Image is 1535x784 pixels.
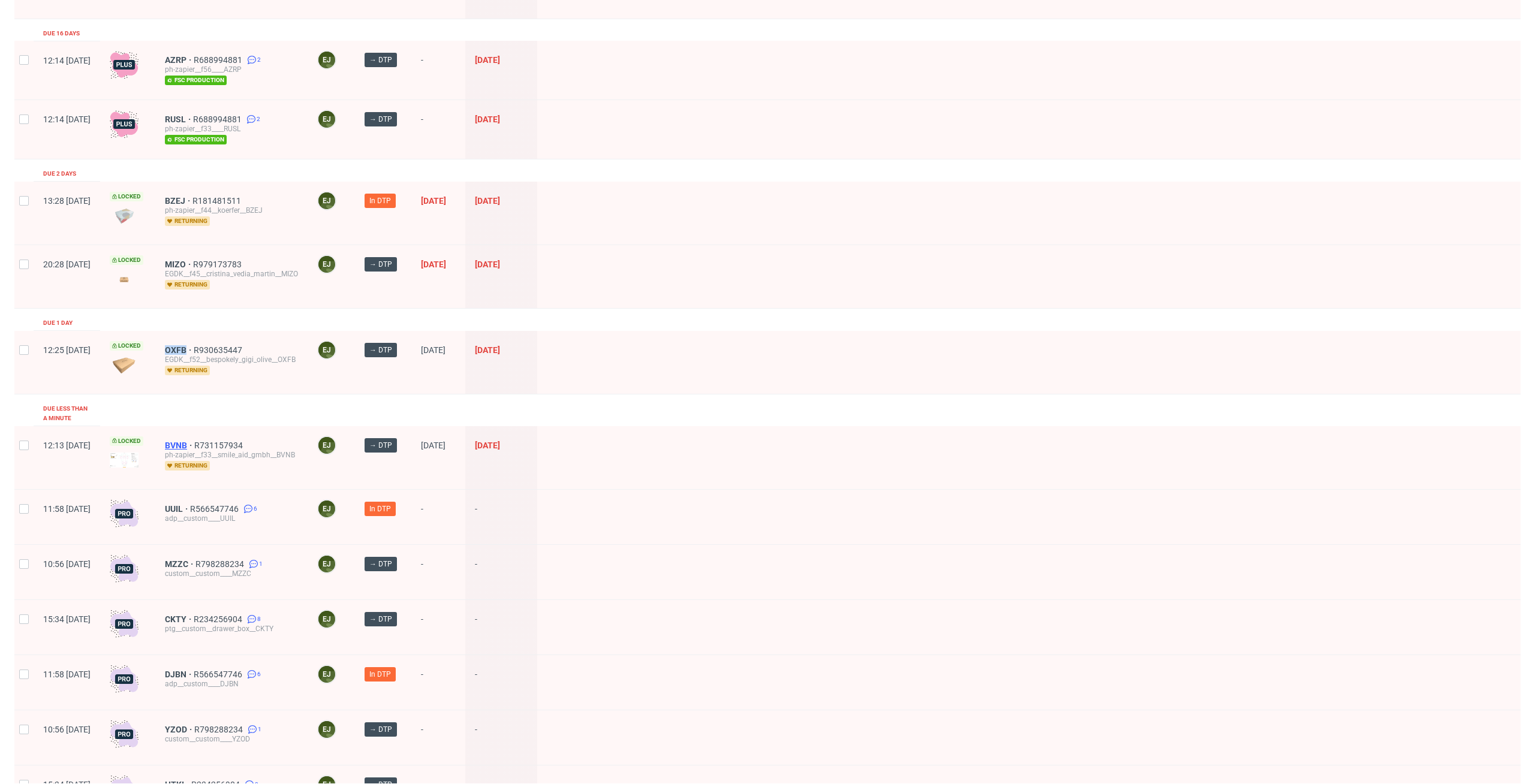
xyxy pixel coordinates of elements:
[369,669,391,680] span: In DTP
[421,725,456,750] span: -
[194,345,245,355] span: R930635447
[165,114,193,124] a: RUSL
[110,208,139,224] img: data
[194,441,245,450] span: R731157934
[110,110,139,138] img: plus-icon.676465ae8f3a83198b3f.png
[475,114,500,124] span: [DATE]
[369,259,392,270] span: → DTP
[165,269,298,279] div: EGDK__f45__cristina_vedia_martin__MIZO
[369,614,392,625] span: → DTP
[245,725,261,734] a: 1
[165,135,227,144] span: fsc production
[318,256,335,273] figcaption: EJ
[421,614,456,640] span: -
[43,504,91,514] span: 11:58 [DATE]
[165,559,195,569] a: MZZC
[43,441,91,450] span: 12:13 [DATE]
[318,611,335,628] figcaption: EJ
[421,345,446,355] span: [DATE]
[110,436,143,446] span: Locked
[318,556,335,572] figcaption: EJ
[475,670,528,695] span: -
[43,404,91,423] div: Due less than a minute
[194,55,245,65] a: R688994881
[245,614,261,624] a: 8
[165,461,210,471] span: returning
[110,192,143,201] span: Locked
[165,55,194,65] span: AZRP
[259,559,263,569] span: 1
[475,441,500,450] span: [DATE]
[369,55,392,65] span: → DTP
[165,734,298,744] div: custom__custom____YZOD
[369,195,391,206] span: In DTP
[165,725,194,734] a: YZOD
[194,725,245,734] span: R798288234
[192,196,243,206] a: R181481511
[318,342,335,358] figcaption: EJ
[165,504,190,514] a: UUIL
[165,196,192,206] a: BZEJ
[165,366,210,375] span: returning
[257,670,261,679] span: 6
[110,453,139,468] img: data
[43,670,91,679] span: 11:58 [DATE]
[475,725,528,750] span: -
[421,504,456,530] span: -
[110,499,139,528] img: pro-icon.017ec5509f39f3e742e3.png
[165,355,298,364] div: EGDK__f52__bespokely_gigi_olive__OXFB
[43,260,91,269] span: 20:28 [DATE]
[110,610,139,638] img: pro-icon.017ec5509f39f3e742e3.png
[110,665,139,693] img: pro-icon.017ec5509f39f3e742e3.png
[165,65,298,74] div: ph-zapier__f56____AZRP
[369,503,391,514] span: In DTP
[421,559,456,585] span: -
[165,441,194,450] a: BVNB
[421,441,446,450] span: [DATE]
[369,114,392,125] span: → DTP
[318,192,335,209] figcaption: EJ
[190,504,241,514] a: R566547746
[165,260,193,269] a: MIZO
[421,670,456,695] span: -
[43,614,91,624] span: 15:34 [DATE]
[110,720,139,749] img: pro-icon.017ec5509f39f3e742e3.png
[194,614,245,624] span: R234256904
[318,111,335,128] figcaption: EJ
[165,124,298,134] div: ph-zapier__f33____RUSL
[43,56,91,65] span: 12:14 [DATE]
[369,559,392,569] span: → DTP
[257,614,261,624] span: 8
[369,345,392,355] span: → DTP
[165,450,298,460] div: ph-zapier__f33__smile_aid_gmbh__BVNB
[318,52,335,68] figcaption: EJ
[421,114,456,144] span: -
[165,614,194,624] a: CKTY
[165,514,298,523] div: adp__custom____UUIL
[110,357,139,373] img: version_two_editor_data
[195,559,246,569] a: R798288234
[245,55,261,65] a: 2
[475,614,528,640] span: -
[318,721,335,738] figcaption: EJ
[165,280,210,290] span: returning
[193,114,244,124] a: R688994881
[421,196,446,206] span: [DATE]
[258,725,261,734] span: 1
[193,260,244,269] a: R979173783
[194,670,245,679] a: R566547746
[110,341,143,351] span: Locked
[165,670,194,679] a: DJBN
[421,55,456,85] span: -
[245,670,261,679] a: 6
[43,725,91,734] span: 10:56 [DATE]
